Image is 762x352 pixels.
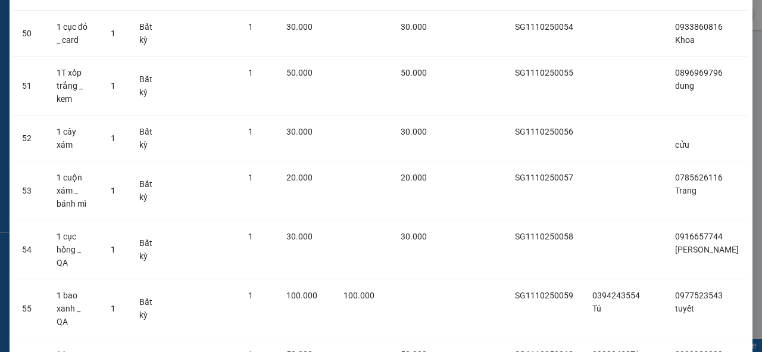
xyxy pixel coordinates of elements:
[13,11,47,57] td: 50
[675,232,723,241] span: 0916657744
[47,279,101,338] td: 1 bao xanh _ QA
[130,57,165,116] td: Bất kỳ
[111,245,115,254] span: 1
[515,127,573,136] span: SG1110250056
[13,220,47,279] td: 54
[286,68,313,77] span: 50.000
[675,81,694,91] span: dung
[248,173,253,182] span: 1
[248,291,253,300] span: 1
[515,291,573,300] span: SG1110250059
[13,57,47,116] td: 51
[675,186,697,195] span: Trang
[675,22,723,32] span: 0933860816
[675,304,694,313] span: tuyết
[47,57,101,116] td: 1T xốp trắng _ kem
[592,291,640,300] span: 0394243554
[13,279,47,338] td: 55
[111,186,115,195] span: 1
[130,279,165,338] td: Bất kỳ
[130,161,165,220] td: Bất kỳ
[47,116,101,161] td: 1 cây xám
[401,173,427,182] span: 20.000
[13,161,47,220] td: 53
[13,116,47,161] td: 52
[130,11,165,57] td: Bất kỳ
[401,232,427,241] span: 30.000
[401,68,427,77] span: 50.000
[675,140,689,149] span: cửu
[111,81,115,91] span: 1
[592,304,601,313] span: Tú
[515,22,573,32] span: SG1110250054
[286,291,317,300] span: 100.000
[515,232,573,241] span: SG1110250058
[111,29,115,38] span: 1
[675,173,723,182] span: 0785626116
[515,173,573,182] span: SG1110250057
[401,22,427,32] span: 30.000
[111,133,115,143] span: 1
[286,173,313,182] span: 20.000
[130,116,165,161] td: Bất kỳ
[401,127,427,136] span: 30.000
[343,291,374,300] span: 100.000
[248,22,253,32] span: 1
[675,68,723,77] span: 0896969796
[675,35,695,45] span: Khoa
[248,68,253,77] span: 1
[286,127,313,136] span: 30.000
[130,220,165,279] td: Bất kỳ
[675,245,739,254] span: [PERSON_NAME]
[47,161,101,220] td: 1 cuộn xám _ bánh mì
[248,127,253,136] span: 1
[286,232,313,241] span: 30.000
[111,304,115,313] span: 1
[675,291,723,300] span: 0977523543
[47,220,101,279] td: 1 cục hồng _ QA
[286,22,313,32] span: 30.000
[47,11,101,57] td: 1 cục đỏ _ card
[515,68,573,77] span: SG1110250055
[248,232,253,241] span: 1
